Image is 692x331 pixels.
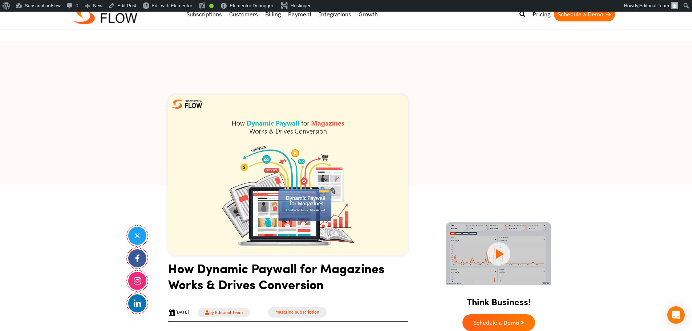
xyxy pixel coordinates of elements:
[433,287,564,311] h2: Think Business!
[355,7,381,21] a: Growth
[284,7,315,21] a: Payment
[226,7,262,21] a: Customers
[529,7,554,21] a: Pricing
[446,222,551,285] img: intro video
[268,307,327,318] a: Magazine subscription
[168,95,408,255] img: How Dynamic Paywall for Magazines Works & Drives Conversion
[151,3,192,8] span: Edit with Elementor
[209,4,214,8] div: Good
[473,320,519,326] span: Schedule a Demo
[74,5,137,24] img: Subscriptionflow
[667,306,685,324] div: Open Intercom Messenger
[554,7,615,21] a: Schedule a Demo
[168,260,408,298] h1: How Dynamic Paywall for Magazines Works & Drives Conversion
[262,7,284,21] a: Billing
[168,309,189,316] div: [DATE]
[315,7,355,21] a: Integrations
[183,7,226,21] a: Subscriptions
[198,308,250,317] a: by Editorial Team
[639,3,669,8] span: Editorial Team
[462,314,535,331] a: Schedule a Demo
